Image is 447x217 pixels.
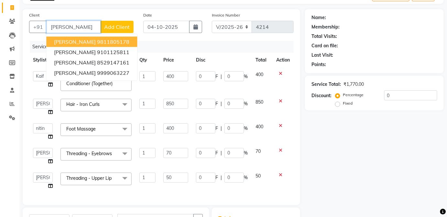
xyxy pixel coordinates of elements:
div: Discount: [311,92,332,99]
a: x [100,101,103,107]
div: Service Total: [311,81,341,88]
input: Search by Name/Mobile/Email/Code [47,21,101,33]
span: 50 [256,173,261,179]
span: F [215,174,218,181]
span: | [221,73,222,80]
th: Total [252,53,272,67]
button: Add Client [100,21,134,33]
span: Foot Massage [66,126,96,132]
th: Disc [192,53,252,67]
ngb-highlight: 9811805178 [97,39,129,45]
label: Percentage [343,92,364,98]
div: Total Visits: [311,33,337,40]
span: 400 [256,72,263,77]
span: [PERSON_NAME] [54,49,96,55]
th: Price [159,53,192,67]
label: Fixed [343,100,353,106]
span: [PERSON_NAME] [54,39,96,45]
span: | [221,100,222,107]
span: 70 [256,148,261,154]
div: Name: [311,14,326,21]
div: Membership: [311,24,340,30]
span: [PERSON_NAME] [54,59,96,66]
span: F [215,150,218,156]
div: Points: [311,61,326,68]
a: x [96,126,99,132]
a: x [112,151,115,156]
span: % [244,150,248,156]
span: [PERSON_NAME] [54,70,96,76]
div: Card on file: [311,42,338,49]
a: x [113,81,115,86]
span: F [215,100,218,107]
ngb-highlight: 8529147161 [97,59,129,66]
span: Add Client [104,24,130,30]
span: | [221,174,222,181]
span: Threading - Eyebrows [66,151,112,156]
span: 850 [256,99,263,105]
label: Invoice Number [212,12,240,18]
span: Threading - Upper Lip [66,175,112,181]
span: F [215,73,218,80]
span: % [244,174,248,181]
div: Services [30,41,299,53]
div: Last Visit: [311,52,333,59]
span: % [244,125,248,132]
span: Hair - Iron Curls [66,101,100,107]
ngb-highlight: 9101125811 [97,49,129,55]
label: Client [29,12,39,18]
th: Action [272,53,294,67]
th: Stylist [29,53,57,67]
span: | [221,125,222,132]
span: 400 [256,124,263,130]
span: % [244,73,248,80]
div: ₹1,770.00 [343,81,364,88]
ngb-highlight: 9999063227 [97,70,129,76]
label: Date [143,12,152,18]
span: % [244,100,248,107]
span: F [215,125,218,132]
a: x [112,175,114,181]
th: Qty [136,53,159,67]
span: | [221,150,222,156]
button: +91 [29,21,47,33]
